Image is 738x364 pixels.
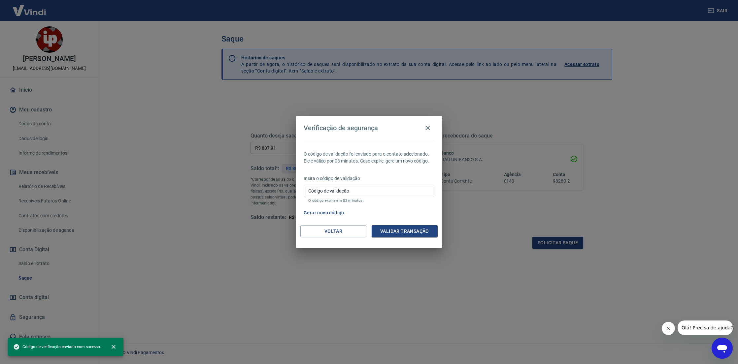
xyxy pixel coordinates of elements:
span: Olá! Precisa de ajuda? [4,5,55,10]
p: O código de validação foi enviado para o contato selecionado. Ele é válido por 03 minutos. Caso e... [304,151,434,165]
button: close [106,340,121,354]
iframe: Fechar mensagem [662,322,675,335]
span: Código de verificação enviado com sucesso. [13,344,101,350]
h4: Verificação de segurança [304,124,378,132]
iframe: Botão para abrir a janela de mensagens [712,338,733,359]
button: Validar transação [372,225,438,237]
button: Gerar novo código [301,207,347,219]
p: Insira o código de validação [304,175,434,182]
button: Voltar [300,225,366,237]
p: O código expira em 03 minutos. [308,198,430,203]
iframe: Mensagem da empresa [678,320,733,335]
